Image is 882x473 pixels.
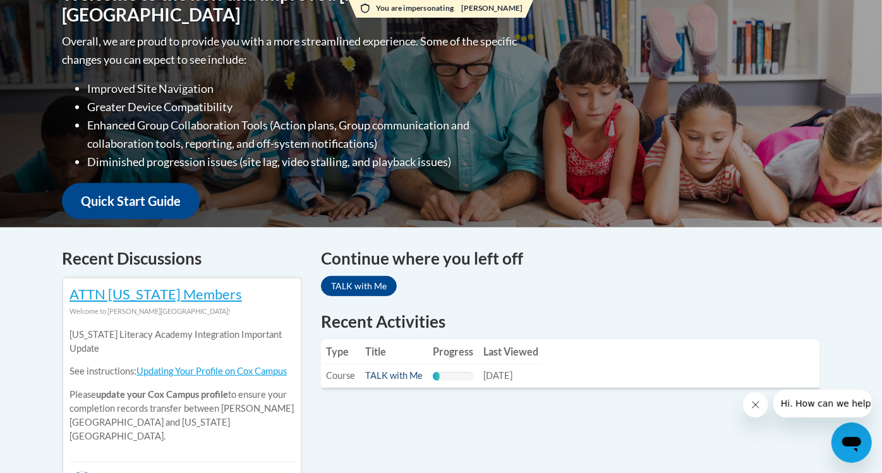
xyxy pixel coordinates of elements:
[96,389,228,400] b: update your Cox Campus profile
[69,304,294,318] div: Welcome to [PERSON_NAME][GEOGRAPHIC_DATA]!
[62,32,520,69] p: Overall, we are proud to provide you with a more streamlined experience. Some of the specific cha...
[69,318,294,453] div: Please to ensure your completion records transfer between [PERSON_NAME][GEOGRAPHIC_DATA] and [US_...
[433,372,440,381] div: Progress, %
[428,339,478,364] th: Progress
[773,390,872,417] iframe: Message from company
[321,310,820,333] h1: Recent Activities
[136,366,287,376] a: Updating Your Profile on Cox Campus
[365,370,423,381] a: TALK with Me
[321,339,360,364] th: Type
[62,246,302,271] h4: Recent Discussions
[87,80,520,98] li: Improved Site Navigation
[87,153,520,171] li: Diminished progression issues (site lag, video stalling, and playback issues)
[743,392,768,417] iframe: Close message
[321,276,397,296] a: TALK with Me
[321,246,820,271] h4: Continue where you left off
[8,9,102,19] span: Hi. How can we help?
[87,98,520,116] li: Greater Device Compatibility
[87,116,520,153] li: Enhanced Group Collaboration Tools (Action plans, Group communication and collaboration tools, re...
[69,364,294,378] p: See instructions:
[483,370,512,381] span: [DATE]
[360,339,428,364] th: Title
[326,370,355,381] span: Course
[62,183,200,219] a: Quick Start Guide
[69,285,242,302] a: ATTN [US_STATE] Members
[69,328,294,356] p: [US_STATE] Literacy Academy Integration Important Update
[831,422,872,463] iframe: Button to launch messaging window
[478,339,543,364] th: Last Viewed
